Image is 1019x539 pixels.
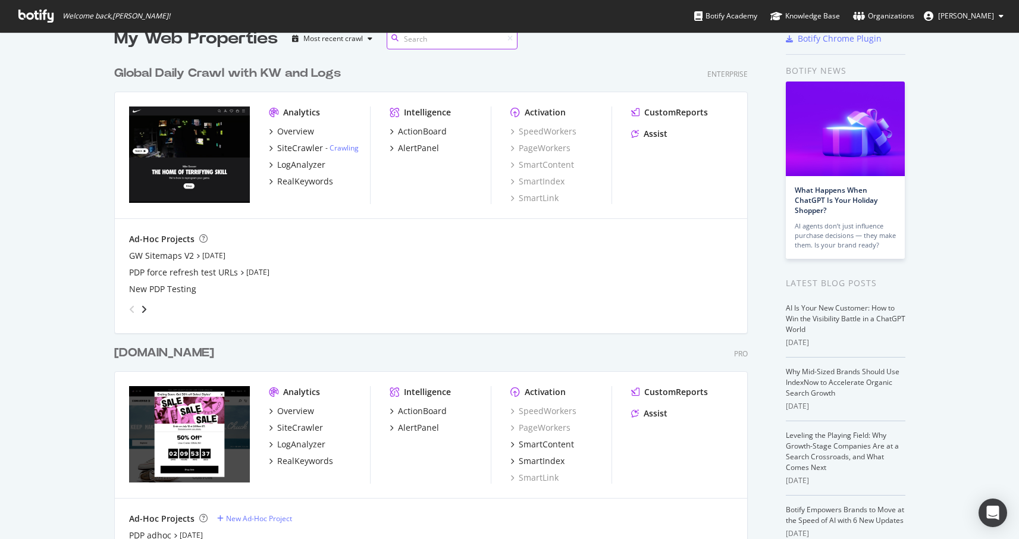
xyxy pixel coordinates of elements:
div: Botify Academy [694,10,757,22]
a: Global Daily Crawl with KW and Logs [114,65,346,82]
a: RealKeywords [269,176,333,187]
a: LogAnalyzer [269,438,325,450]
div: Global Daily Crawl with KW and Logs [114,65,341,82]
a: SmartLink [510,192,559,204]
a: Assist [631,408,667,419]
div: Analytics [283,106,320,118]
a: Why Mid-Sized Brands Should Use IndexNow to Accelerate Organic Search Growth [786,366,899,398]
a: Overview [269,405,314,417]
div: Assist [644,408,667,419]
a: CustomReports [631,106,708,118]
div: Ad-Hoc Projects [129,233,195,245]
div: Intelligence [404,106,451,118]
div: SiteCrawler [277,422,323,434]
a: PageWorkers [510,422,570,434]
span: Edward Turner [938,11,994,21]
div: Activation [525,106,566,118]
div: Latest Blog Posts [786,277,905,290]
div: SmartIndex [519,455,565,467]
span: Welcome back, [PERSON_NAME] ! [62,11,170,21]
div: Open Intercom Messenger [979,499,1007,527]
div: RealKeywords [277,176,333,187]
a: RealKeywords [269,455,333,467]
a: SmartIndex [510,176,565,187]
div: PageWorkers [510,142,570,154]
div: Botify Chrome Plugin [798,33,882,45]
div: Knowledge Base [770,10,840,22]
a: ActionBoard [390,126,447,137]
div: Intelligence [404,386,451,398]
div: [DATE] [786,337,905,348]
a: ActionBoard [390,405,447,417]
a: PDP force refresh test URLs [129,267,238,278]
div: Analytics [283,386,320,398]
div: LogAnalyzer [277,159,325,171]
a: SpeedWorkers [510,405,576,417]
div: angle-left [124,300,140,319]
a: SmartIndex [510,455,565,467]
a: [DOMAIN_NAME] [114,344,219,362]
a: Leveling the Playing Field: Why Growth-Stage Companies Are at a Search Crossroads, and What Comes... [786,430,899,472]
a: SmartContent [510,159,574,171]
div: [DATE] [786,528,905,539]
div: - [325,143,359,153]
div: [DATE] [786,401,905,412]
div: angle-right [140,303,148,315]
img: nike.com [129,106,250,203]
div: Pro [734,349,748,359]
a: Overview [269,126,314,137]
div: SiteCrawler [277,142,323,154]
img: What Happens When ChatGPT Is Your Holiday Shopper? [786,82,905,176]
div: Most recent crawl [303,35,363,42]
div: CustomReports [644,106,708,118]
a: What Happens When ChatGPT Is Your Holiday Shopper? [795,185,877,215]
a: New PDP Testing [129,283,196,295]
div: CustomReports [644,386,708,398]
a: SiteCrawler [269,422,323,434]
a: SmartLink [510,472,559,484]
div: Assist [644,128,667,140]
a: LogAnalyzer [269,159,325,171]
div: RealKeywords [277,455,333,467]
a: CustomReports [631,386,708,398]
div: Organizations [853,10,914,22]
button: [PERSON_NAME] [914,7,1013,26]
div: SmartContent [519,438,574,450]
div: ActionBoard [398,405,447,417]
a: Crawling [330,143,359,153]
div: AlertPanel [398,422,439,434]
a: Assist [631,128,667,140]
div: Ad-Hoc Projects [129,513,195,525]
img: www.converse.com [129,386,250,482]
a: SiteCrawler- Crawling [269,142,359,154]
div: Overview [277,405,314,417]
a: AI Is Your New Customer: How to Win the Visibility Battle in a ChatGPT World [786,303,905,334]
a: AlertPanel [390,422,439,434]
div: Overview [277,126,314,137]
div: AlertPanel [398,142,439,154]
input: Search [387,29,518,49]
a: SmartContent [510,438,574,450]
a: AlertPanel [390,142,439,154]
div: My Web Properties [114,27,278,51]
div: Enterprise [707,69,748,79]
a: [DATE] [202,250,225,261]
a: GW Sitemaps V2 [129,250,194,262]
a: SpeedWorkers [510,126,576,137]
div: [DATE] [786,475,905,486]
div: ActionBoard [398,126,447,137]
a: Botify Chrome Plugin [786,33,882,45]
div: LogAnalyzer [277,438,325,450]
div: Activation [525,386,566,398]
div: New Ad-Hoc Project [226,513,292,524]
div: AI agents don’t just influence purchase decisions — they make them. Is your brand ready? [795,221,896,250]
